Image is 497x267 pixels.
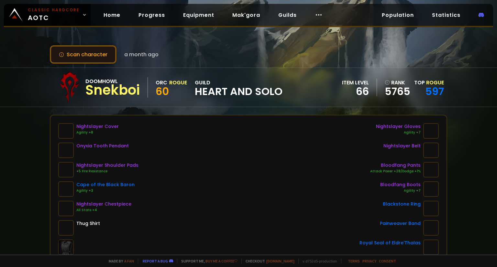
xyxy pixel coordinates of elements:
div: Nightslayer Gloves [376,123,421,130]
button: Scan character [50,45,116,64]
div: Doomhowl [85,77,140,85]
img: item-16823 [58,162,74,177]
span: 60 [156,84,169,99]
a: 5765 [385,87,410,96]
a: Buy me a coffee [205,259,237,263]
div: Agility +8 [76,130,119,135]
div: Bloodfang Pants [370,162,421,169]
div: Blackstone Ring [383,201,421,208]
div: Agility +3 [76,188,135,193]
div: Nightslayer Chestpiece [76,201,131,208]
img: item-18465 [423,240,439,255]
div: Agility +7 [376,130,421,135]
a: Statistics [427,8,466,22]
div: Orc [156,79,167,87]
span: v. d752d5 - production [298,259,337,263]
a: Report a bug [143,259,168,263]
img: item-16906 [423,181,439,197]
img: item-2105 [58,220,74,236]
a: Equipment [178,8,219,22]
div: Top [414,79,444,87]
div: Agility +7 [380,188,421,193]
span: Made by [105,259,134,263]
a: Home [98,8,126,22]
img: item-16826 [423,123,439,139]
img: item-13098 [423,220,439,236]
a: a fan [124,259,134,263]
img: item-16909 [423,162,439,177]
span: Rogue [426,79,444,86]
div: Nightslayer Belt [383,143,421,149]
a: Guilds [273,8,302,22]
a: Mak'gora [227,8,265,22]
a: Terms [348,259,360,263]
div: All Stats +4 [76,208,131,213]
div: guild [195,79,282,96]
div: Rogue [169,79,187,87]
span: a month ago [124,50,159,59]
a: Population [377,8,419,22]
a: Classic HardcoreAOTC [4,4,91,26]
div: Cape of the Black Baron [76,181,135,188]
a: Progress [133,8,170,22]
img: item-16827 [423,143,439,158]
div: rank [385,79,410,87]
span: Support me, [177,259,237,263]
img: item-17713 [423,201,439,216]
a: [DOMAIN_NAME] [266,259,294,263]
div: Onyxia Tooth Pendant [76,143,129,149]
a: Privacy [362,259,376,263]
a: Consent [379,259,396,263]
img: item-13340 [58,181,74,197]
div: Bloodfang Boots [380,181,421,188]
span: Checkout [241,259,294,263]
div: Snekboi [85,85,140,95]
div: +5 Fire Resistance [76,169,138,174]
div: 66 [342,87,369,96]
div: Nightslayer Shoulder Pads [76,162,138,169]
div: Attack Power +28/Dodge +1% [370,169,421,174]
div: item level [342,79,369,87]
div: Nightslayer Cover [76,123,119,130]
div: Painweaver Band [380,220,421,227]
img: item-16821 [58,123,74,139]
a: 597 [425,84,444,99]
small: Classic Hardcore [28,7,80,13]
span: AOTC [28,7,80,23]
span: Heart and Solo [195,87,282,96]
div: Royal Seal of Eldre'Thalas [359,240,421,246]
div: Thug Shirt [76,220,100,227]
img: item-16820 [58,201,74,216]
img: item-18404 [58,143,74,158]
